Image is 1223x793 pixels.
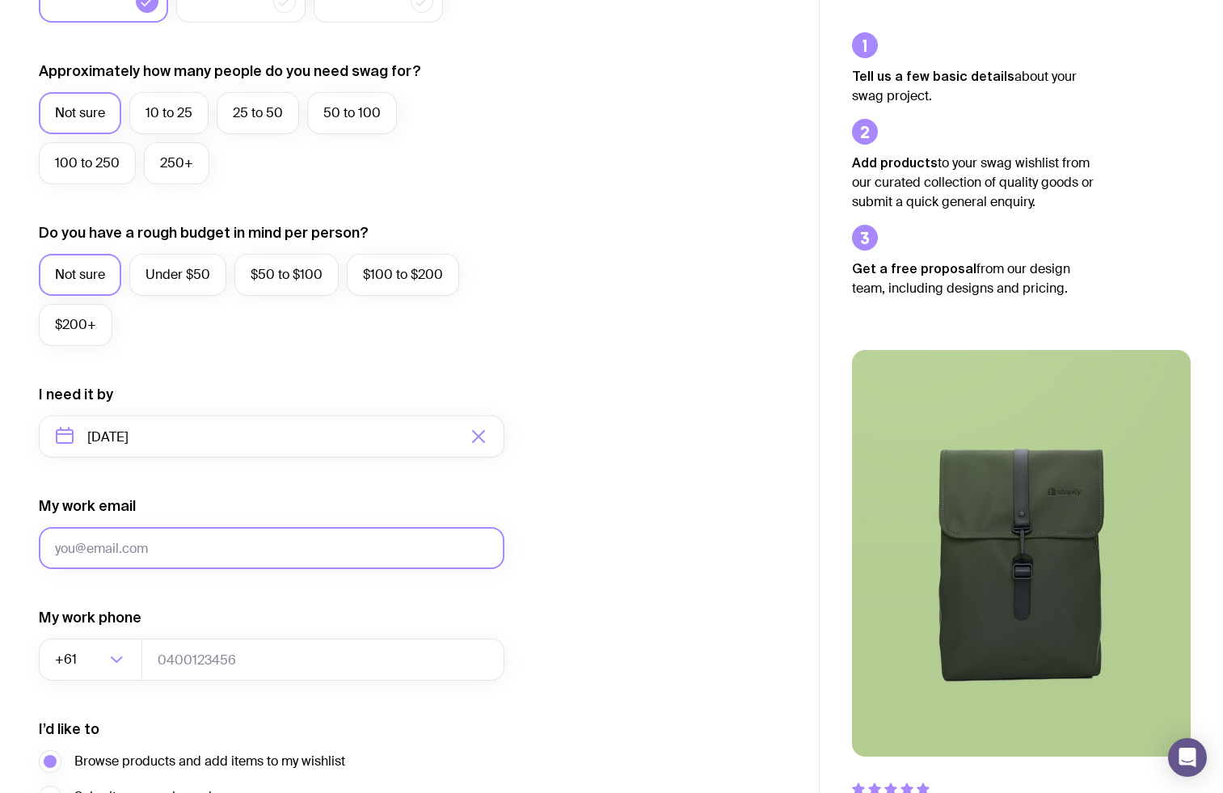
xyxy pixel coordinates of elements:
[39,496,136,516] label: My work email
[144,142,209,184] label: 250+
[55,639,80,681] span: +61
[39,639,142,681] div: Search for option
[39,527,504,569] input: you@email.com
[141,639,504,681] input: 0400123456
[307,92,397,134] label: 50 to 100
[852,69,1014,83] strong: Tell us a few basic details
[129,254,226,296] label: Under $50
[39,254,121,296] label: Not sure
[39,608,141,627] label: My work phone
[39,719,99,739] label: I’d like to
[234,254,339,296] label: $50 to $100
[80,639,105,681] input: Search for option
[217,92,299,134] label: 25 to 50
[39,92,121,134] label: Not sure
[39,61,421,81] label: Approximately how many people do you need swag for?
[39,385,113,404] label: I need it by
[1168,738,1207,777] div: Open Intercom Messenger
[74,752,345,771] span: Browse products and add items to my wishlist
[129,92,209,134] label: 10 to 25
[39,223,369,243] label: Do you have a rough budget in mind per person?
[852,66,1094,106] p: about your swag project.
[39,304,112,346] label: $200+
[852,261,976,276] strong: Get a free proposal
[347,254,459,296] label: $100 to $200
[852,259,1094,298] p: from our design team, including designs and pricing.
[39,415,504,458] input: Select a target date
[852,153,1094,212] p: to your swag wishlist from our curated collection of quality goods or submit a quick general enqu...
[39,142,136,184] label: 100 to 250
[852,155,938,170] strong: Add products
